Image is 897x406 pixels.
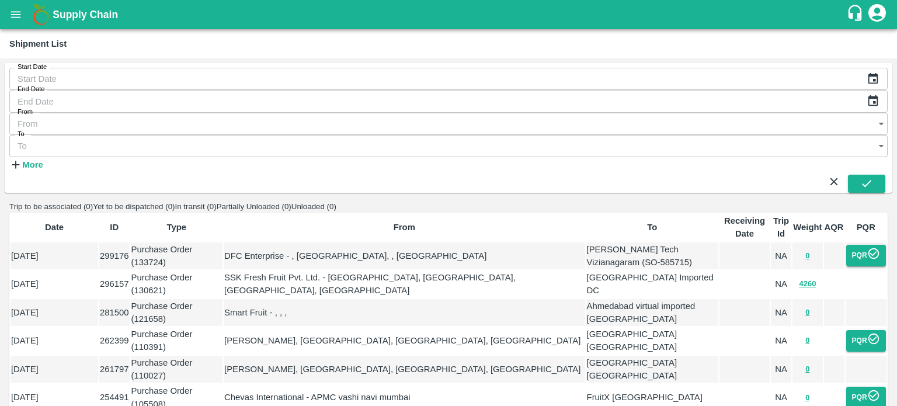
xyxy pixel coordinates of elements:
button: In transit (0) [175,202,217,211]
p: Ahmedabad virtual imported [GEOGRAPHIC_DATA] [587,300,718,326]
p: [GEOGRAPHIC_DATA] [GEOGRAPHIC_DATA] [587,328,718,354]
p: Purchase Order (110027) [131,356,222,383]
p: 262399 [100,334,129,347]
b: AQR [825,223,844,232]
button: open drawer [2,1,29,28]
p: [PERSON_NAME], [GEOGRAPHIC_DATA], [GEOGRAPHIC_DATA], [GEOGRAPHIC_DATA] [224,363,585,376]
div: Shipment List [9,36,67,51]
button: 0 [805,334,809,348]
td: NA [771,242,792,270]
td: [DATE] [11,327,98,355]
td: [DATE] [11,356,98,383]
button: 0 [805,306,809,320]
button: Yet to be dispatched (0) [93,202,175,211]
input: From [9,113,865,135]
button: 0 [805,249,809,263]
p: Purchase Order (110391) [131,328,222,354]
p: Purchase Order (121658) [131,300,222,326]
button: Trip to be associated (0) [9,202,93,211]
a: Supply Chain [53,6,846,23]
b: Receiving Date [724,216,765,238]
td: NA [771,327,792,355]
button: PQR [846,245,886,266]
p: 296157 [100,277,129,290]
p: [PERSON_NAME] Tech Vizianagaram (SO-585715) [587,243,718,269]
button: 0 [805,391,809,405]
img: logo [29,3,53,26]
button: Open [874,116,889,131]
p: SSK Fresh Fruit Pvt. Ltd. - [GEOGRAPHIC_DATA], [GEOGRAPHIC_DATA], [GEOGRAPHIC_DATA], [GEOGRAPHIC_... [224,271,585,297]
input: To [9,135,865,157]
b: Supply Chain [53,9,118,20]
button: 4260 [799,277,816,291]
b: To [647,223,657,232]
b: ID [110,223,119,232]
td: [DATE] [11,242,98,270]
button: 0 [805,363,809,376]
p: Purchase Order (133724) [131,243,222,269]
strong: More [22,160,43,169]
label: From [18,107,33,117]
td: NA [771,356,792,383]
label: Start Date [18,63,47,72]
button: Choose date [867,72,879,85]
p: Purchase Order (130621) [131,271,222,297]
p: 281500 [100,306,129,319]
p: Chevas International - APMC vashi navi mumbai [224,391,585,404]
button: Choose date [867,95,879,107]
p: Smart Fruit - , , , [224,306,585,319]
p: 299176 [100,249,129,262]
label: End Date [18,85,44,94]
div: account of current user [867,2,888,27]
p: 261797 [100,363,129,376]
b: Date [45,223,64,232]
td: NA [771,270,792,298]
input: Start Date [9,68,867,90]
div: customer-support [846,4,867,25]
button: Open [874,138,889,154]
button: Unloaded (0) [291,202,336,211]
button: More [9,157,43,172]
p: [PERSON_NAME], [GEOGRAPHIC_DATA], [GEOGRAPHIC_DATA], [GEOGRAPHIC_DATA] [224,334,585,347]
p: DFC Enterprise - , [GEOGRAPHIC_DATA], , [GEOGRAPHIC_DATA] [224,249,585,262]
p: FruitX [GEOGRAPHIC_DATA] [587,391,718,404]
td: [DATE] [11,270,98,298]
b: Trip Id [773,216,789,238]
b: PQR [857,223,875,232]
b: From [394,223,415,232]
label: To [18,130,25,139]
p: 254491 [100,391,129,404]
p: [GEOGRAPHIC_DATA] [GEOGRAPHIC_DATA] [587,356,718,383]
button: PQR [846,330,886,352]
p: [GEOGRAPHIC_DATA] Imported DC [587,271,718,297]
input: End Date [9,90,867,112]
b: Type [167,223,187,232]
button: Partially Unloaded (0) [217,202,291,211]
b: Weight [793,223,822,232]
td: [DATE] [11,299,98,327]
td: NA [771,299,792,327]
